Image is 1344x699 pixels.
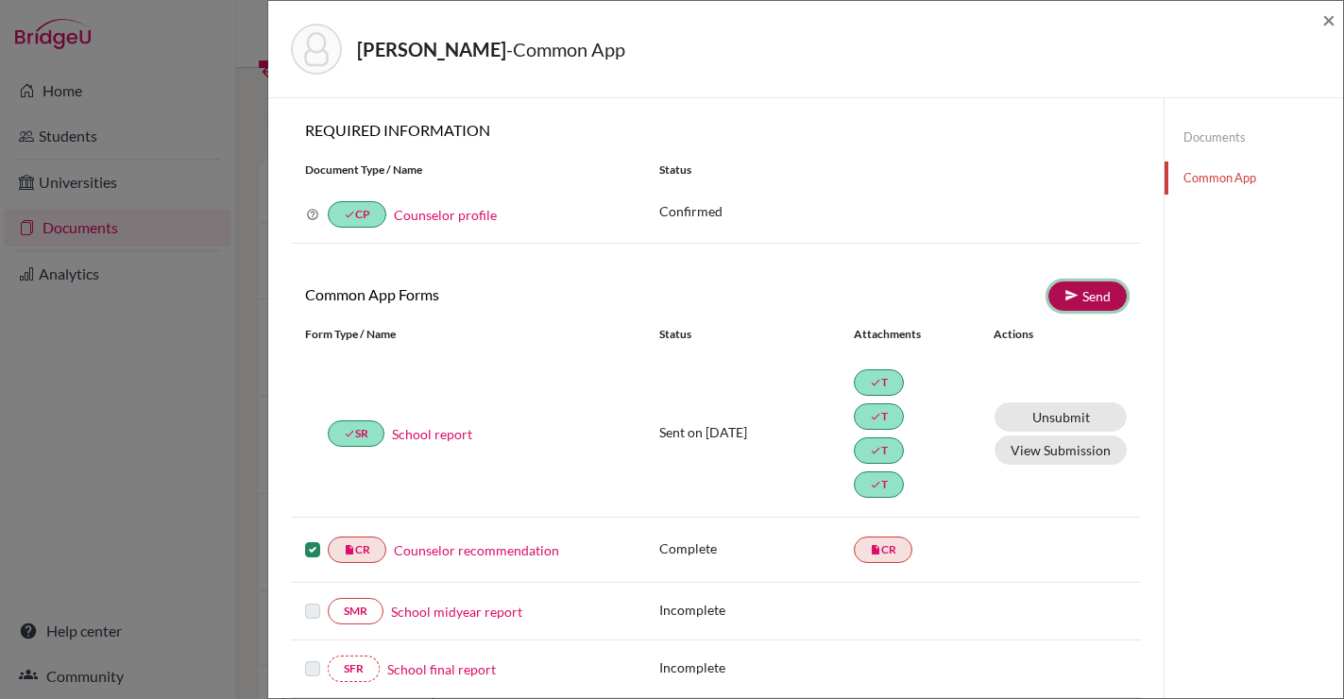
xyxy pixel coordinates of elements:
span: × [1322,6,1335,33]
div: Actions [971,326,1088,343]
a: insert_drive_fileCR [328,537,386,563]
a: School report [392,424,472,444]
i: done [870,377,881,388]
i: done [344,428,355,439]
div: Form Type / Name [291,326,645,343]
button: Close [1322,9,1335,31]
a: School midyear report [391,602,522,622]
a: doneT [854,369,904,396]
span: - Common App [506,38,625,60]
i: insert_drive_file [344,544,355,555]
p: Complete [659,538,854,558]
a: Unsubmit [995,402,1127,432]
a: Send [1048,281,1127,311]
h6: REQUIRED INFORMATION [291,121,1141,139]
div: Status [659,326,854,343]
h6: Common App Forms [291,285,716,303]
p: Sent on [DATE] [659,422,854,442]
p: Confirmed [659,201,1127,221]
a: insert_drive_fileCR [854,537,912,563]
p: Incomplete [659,600,854,620]
strong: [PERSON_NAME] [357,38,506,60]
div: Status [645,162,1141,179]
div: Attachments [854,326,971,343]
a: doneT [854,437,904,464]
i: done [870,445,881,456]
div: Document Type / Name [291,162,645,179]
i: done [870,479,881,490]
i: insert_drive_file [870,544,881,555]
a: SFR [328,656,380,682]
a: School final report [387,659,496,679]
a: Counselor recommendation [394,540,559,560]
p: Incomplete [659,657,854,677]
i: done [344,209,355,220]
a: doneSR [328,420,384,447]
button: View Submission [995,435,1127,465]
a: Documents [1165,121,1343,154]
i: done [870,411,881,422]
a: Counselor profile [394,207,497,223]
a: doneT [854,403,904,430]
a: doneCP [328,201,386,228]
a: doneT [854,471,904,498]
a: Common App [1165,162,1343,195]
a: SMR [328,598,383,624]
